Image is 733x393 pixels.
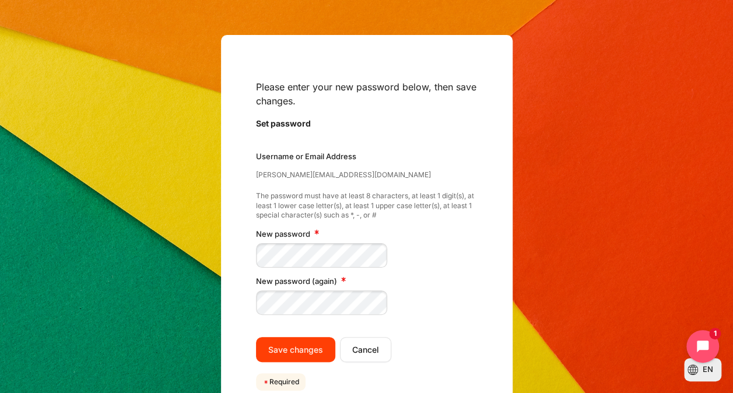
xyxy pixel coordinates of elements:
legend: Set password [256,117,478,129]
label: New password (again) [256,276,337,286]
label: New password [256,229,310,238]
div: Please enter your new password below, then save changes. [256,71,478,117]
div: [PERSON_NAME][EMAIL_ADDRESS][DOMAIN_NAME] [256,170,431,180]
label: Username or Email Address [256,151,356,163]
div: Required [256,373,306,391]
span: Required [339,276,348,282]
button: Languages [684,358,721,381]
img: Required [339,275,348,284]
img: Required [312,227,321,237]
span: Required [312,229,321,235]
span: en [703,364,713,376]
img: Required field [262,378,269,385]
input: Cancel [340,337,391,362]
input: Save changes [256,337,335,362]
div: The password must have at least 8 characters, at least 1 digit(s), at least 1 lower case letter(s... [256,191,478,220]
